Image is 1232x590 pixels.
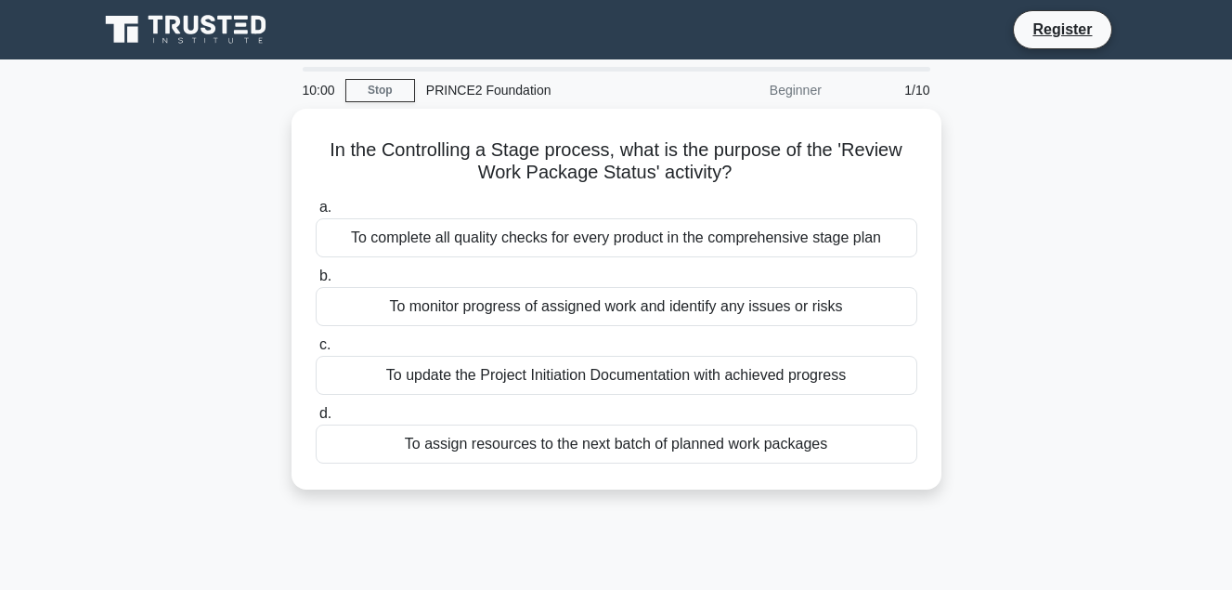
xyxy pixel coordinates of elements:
div: Beginner [670,72,833,109]
span: d. [319,405,331,421]
div: 1/10 [833,72,941,109]
h5: In the Controlling a Stage process, what is the purpose of the 'Review Work Package Status' activ... [314,138,919,185]
span: c. [319,336,331,352]
div: To complete all quality checks for every product in the comprehensive stage plan [316,218,917,257]
div: To update the Project Initiation Documentation with achieved progress [316,356,917,395]
a: Stop [345,79,415,102]
div: To assign resources to the next batch of planned work packages [316,425,917,464]
a: Register [1021,18,1103,41]
div: To monitor progress of assigned work and identify any issues or risks [316,287,917,326]
div: 10:00 [292,72,345,109]
span: a. [319,199,331,215]
div: PRINCE2 Foundation [415,72,670,109]
span: b. [319,268,331,283]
